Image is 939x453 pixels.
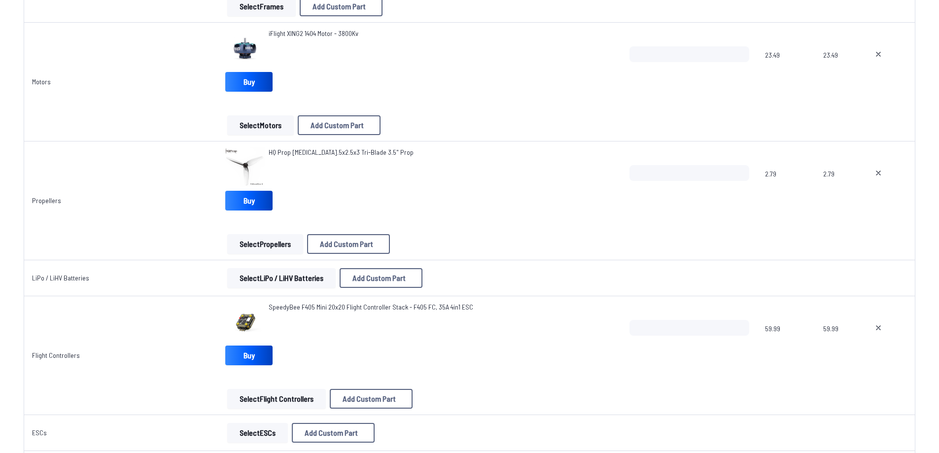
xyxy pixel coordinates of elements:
[269,29,358,37] span: iFlight XING2 1404 Motor - 3800Kv
[225,29,265,68] img: image
[292,423,375,443] button: Add Custom Part
[823,46,851,94] span: 23.49
[765,165,807,212] span: 2.79
[269,29,358,38] a: iFlight XING2 1404 Motor - 3800Kv
[227,234,303,254] button: SelectPropellers
[227,115,294,135] button: SelectMotors
[269,302,473,312] a: SpeedyBee F405 Mini 20x20 Flight Controller Stack - F405 FC, 35A 4in1 ESC
[225,191,273,210] a: Buy
[225,72,273,92] a: Buy
[313,2,366,10] span: Add Custom Part
[32,428,47,437] a: ESCs
[343,395,396,403] span: Add Custom Part
[269,303,473,311] span: SpeedyBee F405 Mini 20x20 Flight Controller Stack - F405 FC, 35A 4in1 ESC
[227,423,288,443] button: SelectESCs
[269,147,414,157] a: HQ Prop [MEDICAL_DATA].5x2.5x3 Tri-Blade 3.5" Prop
[765,320,807,367] span: 59.99
[330,389,413,409] button: Add Custom Part
[298,115,381,135] button: Add Custom Part
[225,302,265,342] img: image
[352,274,406,282] span: Add Custom Part
[32,77,51,86] a: Motors
[225,234,305,254] a: SelectPropellers
[227,389,326,409] button: SelectFlight Controllers
[225,268,338,288] a: SelectLiPo / LiHV Batteries
[823,165,851,212] span: 2.79
[823,320,851,367] span: 59.99
[225,346,273,365] a: Buy
[32,351,80,359] a: Flight Controllers
[32,196,61,205] a: Propellers
[765,46,807,94] span: 23.49
[225,147,265,187] img: image
[307,234,390,254] button: Add Custom Part
[311,121,364,129] span: Add Custom Part
[340,268,422,288] button: Add Custom Part
[225,423,290,443] a: SelectESCs
[320,240,373,248] span: Add Custom Part
[225,115,296,135] a: SelectMotors
[32,274,89,282] a: LiPo / LiHV Batteries
[269,148,414,156] span: HQ Prop [MEDICAL_DATA].5x2.5x3 Tri-Blade 3.5" Prop
[305,429,358,437] span: Add Custom Part
[227,268,336,288] button: SelectLiPo / LiHV Batteries
[225,389,328,409] a: SelectFlight Controllers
